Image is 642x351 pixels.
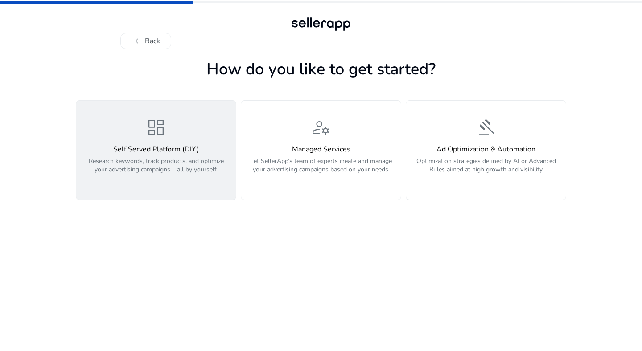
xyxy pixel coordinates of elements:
h1: How do you like to get started? [76,60,566,79]
p: Let SellerApp’s team of experts create and manage your advertising campaigns based on your needs. [247,157,395,184]
span: dashboard [145,117,167,138]
button: manage_accountsManaged ServicesLet SellerApp’s team of experts create and manage your advertising... [241,100,401,200]
h4: Ad Optimization & Automation [412,145,560,154]
p: Optimization strategies defined by AI or Advanced Rules aimed at high growth and visibility [412,157,560,184]
span: manage_accounts [310,117,332,138]
p: Research keywords, track products, and optimize your advertising campaigns – all by yourself. [82,157,230,184]
button: chevron_leftBack [120,33,171,49]
button: gavelAd Optimization & AutomationOptimization strategies defined by AI or Advanced Rules aimed at... [406,100,566,200]
span: gavel [475,117,497,138]
button: dashboardSelf Served Platform (DIY)Research keywords, track products, and optimize your advertisi... [76,100,236,200]
h4: Managed Services [247,145,395,154]
span: chevron_left [132,36,142,46]
h4: Self Served Platform (DIY) [82,145,230,154]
